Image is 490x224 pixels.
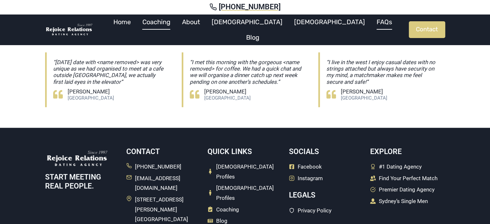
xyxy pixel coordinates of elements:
span: [DEMOGRAPHIC_DATA] Profiles [216,162,282,181]
span: Facebook [298,162,322,172]
a: Coaching [137,14,176,30]
a: #1 Dating Agency [370,162,422,172]
span: #1 Dating Agency [379,162,422,172]
h5: Explore [370,147,445,156]
span: Find Your Perfect Match [379,173,437,183]
span: [PHONE_NUMBER] [135,162,181,172]
h5: Quick Links [207,147,282,156]
a: Find Your Perfect Match [370,173,437,183]
span: Sydney’s Single Men [379,196,428,206]
a: Home [108,14,137,30]
a: Privacy Policy [289,206,331,216]
a: Coaching [207,205,239,215]
a: [PHONE_NUMBER] [8,3,482,12]
em: “[DATE] date with <name removed> was very unique as we had organised to meet at a cafe outside [G... [53,59,163,85]
a: [DEMOGRAPHIC_DATA] Profiles [207,183,282,203]
a: Contact [409,21,445,38]
span: [DEMOGRAPHIC_DATA] Profiles [216,183,282,203]
span: [PHONE_NUMBER] [219,3,281,12]
div: [PERSON_NAME] [341,88,387,95]
a: Premier Dating Agency [370,185,435,195]
div: [GEOGRAPHIC_DATA] [341,95,387,101]
h5: START MEETING REAL PEOPLE. [45,173,120,190]
div: [PERSON_NAME] [204,88,251,95]
a: [DEMOGRAPHIC_DATA] [288,14,371,30]
a: [DEMOGRAPHIC_DATA] [206,14,288,30]
em: “I live in the west I enjoy casual dates with no strings attached but always have security on my ... [326,59,435,85]
a: Blog [240,30,265,45]
span: [EMAIL_ADDRESS][DOMAIN_NAME] [135,173,201,193]
div: [PERSON_NAME] [68,88,114,95]
a: Sydney’s Single Men [370,196,428,206]
a: Instagram [289,173,323,183]
h5: Socials [289,147,364,156]
a: FAQs [371,14,398,30]
span: Premier Dating Agency [379,185,435,195]
a: [EMAIL_ADDRESS][DOMAIN_NAME] [126,173,201,193]
a: About [176,14,206,30]
div: [GEOGRAPHIC_DATA] [204,95,251,101]
img: Rejoice Relations [45,23,93,36]
span: Coaching [216,205,239,215]
h5: Legals [289,191,364,200]
nav: Primary [97,14,409,45]
span: Privacy Policy [298,206,331,216]
em: “I met this morning with the gorgeous <name removed> for coffee. We had a quick chat and we will ... [190,59,301,85]
a: [DEMOGRAPHIC_DATA] Profiles [207,162,282,181]
a: [PHONE_NUMBER] [126,162,181,172]
h5: Contact [126,147,201,156]
a: Facebook [289,162,322,172]
div: [GEOGRAPHIC_DATA] [68,95,114,101]
span: Instagram [298,173,323,183]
